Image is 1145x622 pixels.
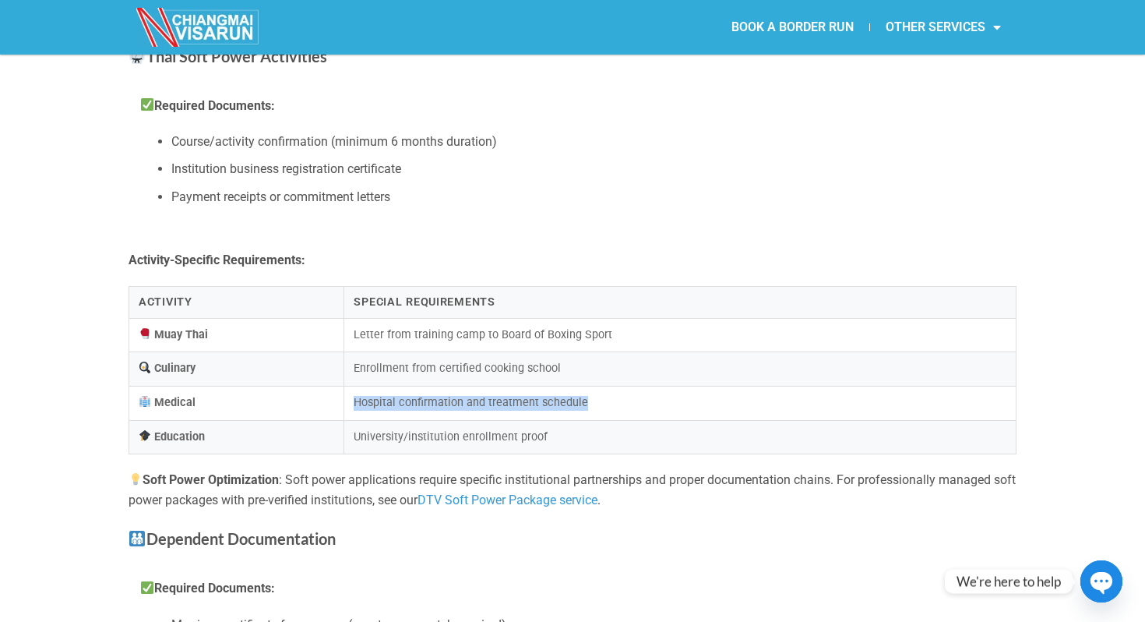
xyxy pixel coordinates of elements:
img: 🥋 [129,48,145,64]
td: Letter from training camp to Board of Boxing Sport [344,318,1016,352]
strong: Required Documents: [140,98,275,113]
img: 💡 [129,473,142,486]
td: Hospital confirmation and treatment schedule [344,387,1016,421]
a: OTHER SERVICES [870,9,1016,45]
h3: Dependent Documentation [129,526,1016,551]
th: Special Requirements [344,287,1016,318]
nav: Menu [572,9,1016,45]
li: Institution business registration certificate [171,159,1005,179]
strong: Muay Thai [154,328,208,341]
img: 🥊 [139,328,150,339]
img: ✅ [141,98,153,111]
td: Enrollment from certified cooking school [344,352,1016,387]
strong: Culinary [154,362,196,375]
th: Activity [129,287,344,318]
img: 👨‍👩‍👧‍👦 [129,531,145,546]
strong: Activity-Specific Requirements: [129,253,305,267]
p: : Soft power applications require specific institutional partnerships and proper documentation ch... [129,470,1016,510]
a: BOOK A BORDER RUN [716,9,869,45]
li: Course/activity confirmation (minimum 6 months duration) [171,132,1005,152]
td: University/institution enrollment proof [344,420,1016,454]
strong: Soft Power Optimization [129,472,279,487]
a: DTV Soft Power Package service [417,493,597,507]
strong: Medical [154,396,196,409]
img: 🍳 [139,362,150,373]
strong: Required Documents: [140,581,275,595]
li: Payment receipts or commitment letters [171,187,1005,207]
img: 🏥 [139,396,150,407]
h3: Thai Soft Power Activities [129,44,1016,69]
img: ✅ [141,581,153,594]
strong: Education [154,430,205,444]
img: 🎓 [139,430,150,441]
